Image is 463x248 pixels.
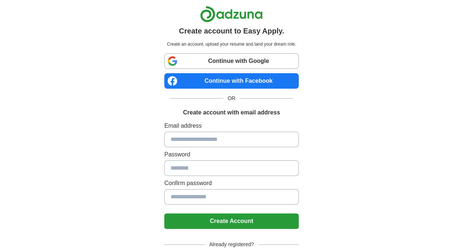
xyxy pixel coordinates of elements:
label: Email address [164,121,299,130]
span: OR [223,95,240,102]
p: Create an account, upload your resume and land your dream role. [166,41,297,47]
a: Continue with Google [164,53,299,69]
button: Create Account [164,213,299,229]
h1: Create account with email address [183,108,280,117]
a: Continue with Facebook [164,73,299,89]
label: Password [164,150,299,159]
img: Adzuna logo [200,6,263,22]
label: Confirm password [164,179,299,188]
h1: Create account to Easy Apply. [179,25,284,36]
